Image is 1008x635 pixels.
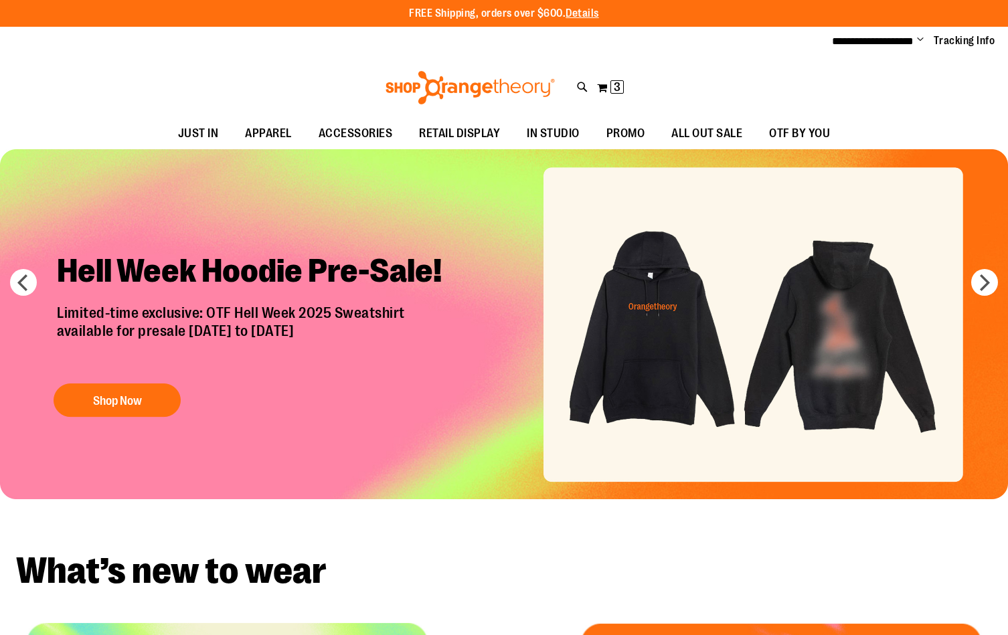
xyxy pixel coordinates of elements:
[614,80,620,94] span: 3
[606,118,645,149] span: PROMO
[16,553,992,589] h2: What’s new to wear
[934,33,995,48] a: Tracking Info
[409,6,599,21] p: FREE Shipping, orders over $600.
[319,118,393,149] span: ACCESSORIES
[971,269,998,296] button: next
[769,118,830,149] span: OTF BY YOU
[671,118,742,149] span: ALL OUT SALE
[917,34,924,48] button: Account menu
[47,241,465,304] h2: Hell Week Hoodie Pre-Sale!
[527,118,580,149] span: IN STUDIO
[47,241,465,424] a: Hell Week Hoodie Pre-Sale! Limited-time exclusive: OTF Hell Week 2025 Sweatshirtavailable for pre...
[566,7,599,19] a: Details
[384,71,557,104] img: Shop Orangetheory
[245,118,292,149] span: APPAREL
[54,383,181,417] button: Shop Now
[419,118,500,149] span: RETAIL DISPLAY
[178,118,219,149] span: JUST IN
[10,269,37,296] button: prev
[47,304,465,370] p: Limited-time exclusive: OTF Hell Week 2025 Sweatshirt available for presale [DATE] to [DATE]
